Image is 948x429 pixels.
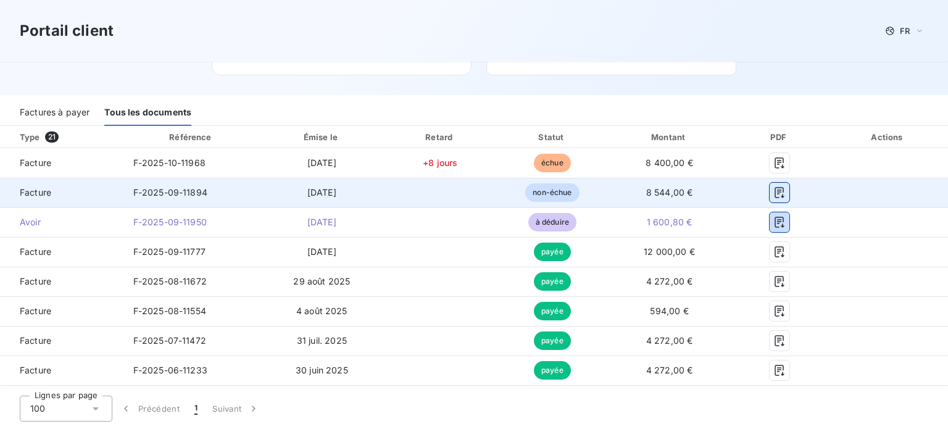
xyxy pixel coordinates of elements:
[646,157,693,168] span: 8 400,00 €
[104,100,191,126] div: Tous les documents
[534,331,571,350] span: payée
[528,213,576,231] span: à déduire
[187,396,205,422] button: 1
[133,217,207,227] span: F-2025-09-11950
[133,335,206,346] span: F-2025-07-11472
[10,157,114,169] span: Facture
[734,131,826,143] div: PDF
[296,306,347,316] span: 4 août 2025
[646,365,693,375] span: 4 272,00 €
[10,186,114,199] span: Facture
[112,396,187,422] button: Précédent
[20,20,114,42] h3: Portail client
[644,246,695,257] span: 12 000,00 €
[831,131,946,143] div: Actions
[10,364,114,377] span: Facture
[133,306,206,316] span: F-2025-08-11554
[10,246,114,258] span: Facture
[307,187,336,198] span: [DATE]
[423,157,457,168] span: +8 jours
[900,26,910,36] span: FR
[307,217,336,227] span: [DATE]
[297,335,347,346] span: 31 juil. 2025
[534,361,571,380] span: payée
[534,243,571,261] span: payée
[20,100,89,126] div: Factures à payer
[205,396,267,422] button: Suivant
[10,305,114,317] span: Facture
[133,276,207,286] span: F-2025-08-11672
[646,187,693,198] span: 8 544,00 €
[10,275,114,288] span: Facture
[45,131,59,143] span: 21
[307,157,336,168] span: [DATE]
[293,276,350,286] span: 29 août 2025
[646,276,693,286] span: 4 272,00 €
[30,402,45,415] span: 100
[525,183,579,202] span: non-échue
[534,302,571,320] span: payée
[169,132,211,142] div: Référence
[534,154,571,172] span: échue
[194,402,197,415] span: 1
[133,187,207,198] span: F-2025-09-11894
[133,246,206,257] span: F-2025-09-11777
[647,217,692,227] span: 1 600,80 €
[646,335,693,346] span: 4 272,00 €
[10,216,114,228] span: Avoir
[499,131,605,143] div: Statut
[12,131,121,143] div: Type
[307,246,336,257] span: [DATE]
[534,272,571,291] span: payée
[296,365,348,375] span: 30 juin 2025
[10,335,114,347] span: Facture
[650,306,688,316] span: 594,00 €
[133,157,206,168] span: F-2025-10-11968
[610,131,729,143] div: Montant
[133,365,207,375] span: F-2025-06-11233
[386,131,494,143] div: Retard
[262,131,381,143] div: Émise le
